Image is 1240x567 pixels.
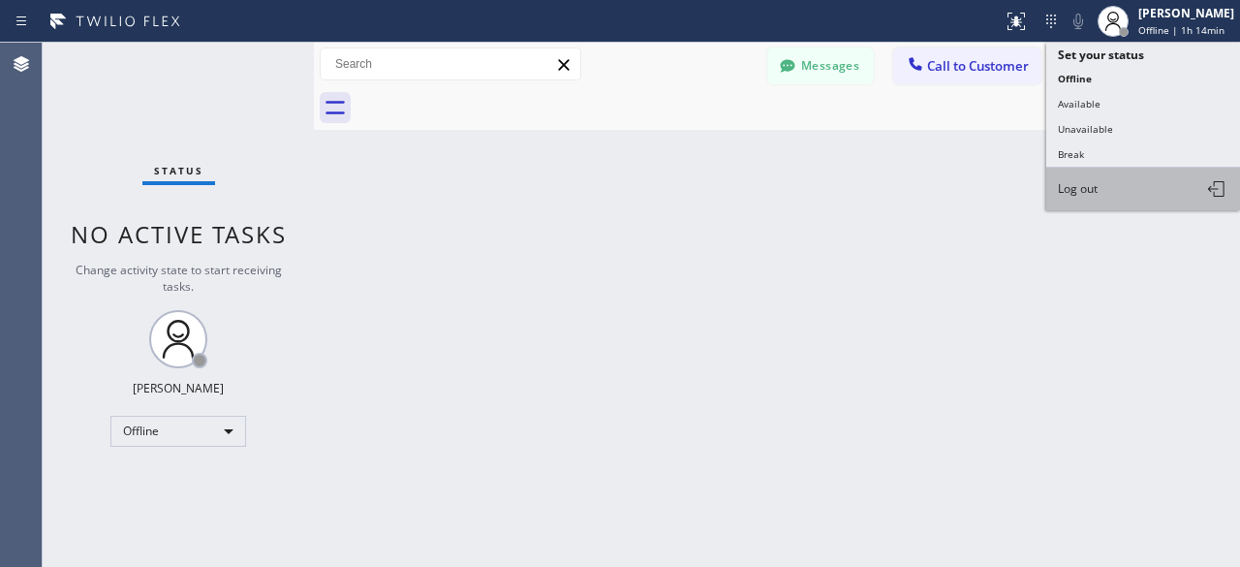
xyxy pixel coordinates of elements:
button: Messages [767,47,874,84]
div: [PERSON_NAME] [1138,5,1234,21]
span: Change activity state to start receiving tasks. [76,262,282,295]
div: [PERSON_NAME] [133,380,224,396]
button: Mute [1065,8,1092,35]
input: Search [321,48,580,79]
button: Call to Customer [893,47,1041,84]
span: No active tasks [71,218,287,250]
div: Offline [110,416,246,447]
span: Status [154,164,203,177]
span: Call to Customer [927,57,1029,75]
span: Offline | 1h 14min [1138,23,1224,37]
